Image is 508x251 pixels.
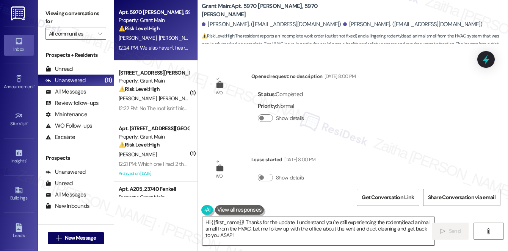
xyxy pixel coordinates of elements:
[440,228,445,234] i: 
[11,6,27,20] img: ResiDesk Logo
[423,189,500,206] button: Share Conversation via email
[48,232,104,244] button: New Message
[119,105,193,112] div: 12:22 PM: No The roof isn't finished
[45,8,106,28] label: Viewing conversations for
[432,223,469,240] button: Send
[216,89,223,97] div: WO
[119,151,157,158] span: [PERSON_NAME]
[4,109,34,130] a: Site Visit •
[38,223,114,231] div: Residents
[119,8,189,16] div: Apt. 5970 [PERSON_NAME], 5970 [PERSON_NAME]
[27,120,28,125] span: •
[202,217,434,245] textarea: Hi {{first_name}}! Thanks for the update. I understand you're still experiencing the rodent/dead ...
[34,83,35,88] span: •
[216,172,223,180] div: WO
[4,184,34,204] a: Buildings
[38,154,114,162] div: Prospects
[45,191,86,199] div: All Messages
[45,179,73,187] div: Unread
[119,193,189,201] div: Property: Grant Main
[119,133,189,141] div: Property: Grant Main
[45,122,92,130] div: WO Follow-ups
[45,65,73,73] div: Unread
[119,161,287,167] div: 12:21 PM: Which one I had 2 the most important one has not been addressed
[449,227,461,235] span: Send
[362,193,414,201] span: Get Conversation Link
[202,32,508,56] span: : The resident reports an incomplete work order (outlet not fixed) and a lingering rodent/dead an...
[119,86,160,92] strong: ⚠️ Risk Level: High
[159,34,197,41] span: [PERSON_NAME]
[276,114,304,122] label: Show details
[258,90,275,98] b: Status
[38,51,114,59] div: Prospects + Residents
[343,20,483,28] div: [PERSON_NAME]. ([EMAIL_ADDRESS][DOMAIN_NAME])
[258,100,307,112] div: : Normal
[282,156,316,164] div: [DATE] 8:00 PM
[103,75,114,86] div: (11)
[119,185,189,193] div: Apt. A205, 23740 Fenkell
[119,125,189,133] div: Apt. [STREET_ADDRESS][GEOGRAPHIC_DATA][PERSON_NAME][STREET_ADDRESS][PERSON_NAME],
[251,156,315,166] div: Lease started
[118,169,190,178] div: Archived on [DATE]
[428,193,495,201] span: Share Conversation via email
[4,147,34,167] a: Insights •
[119,95,159,102] span: [PERSON_NAME]
[202,2,353,19] b: Grant Main: Apt. 5970 [PERSON_NAME], 5970 [PERSON_NAME]
[56,235,61,241] i: 
[258,102,276,110] b: Priority
[119,16,189,24] div: Property: Grant Main
[45,168,86,176] div: Unanswered
[45,111,87,118] div: Maintenance
[45,133,75,141] div: Escalate
[159,95,197,102] span: [PERSON_NAME]
[323,72,356,80] div: [DATE] 8:00 PM
[258,89,307,100] div: : Completed
[98,31,102,37] i: 
[119,69,189,77] div: [STREET_ADDRESS][PERSON_NAME]
[276,174,304,182] label: Show details
[357,189,419,206] button: Get Conversation Link
[202,33,234,39] strong: ⚠️ Risk Level: High
[26,157,27,162] span: •
[251,72,356,83] div: Opened request: no description
[119,141,160,148] strong: ⚠️ Risk Level: High
[119,25,160,32] strong: ⚠️ Risk Level: High
[65,234,96,242] span: New Message
[45,99,99,107] div: Review follow-ups
[45,88,86,96] div: All Messages
[45,76,86,84] div: Unanswered
[4,35,34,55] a: Inbox
[202,20,341,28] div: [PERSON_NAME]. ([EMAIL_ADDRESS][DOMAIN_NAME])
[119,77,189,85] div: Property: Grant Main
[4,221,34,242] a: Leads
[119,34,159,41] span: [PERSON_NAME]
[45,202,89,210] div: New Inbounds
[49,28,94,40] input: All communities
[486,228,491,234] i: 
